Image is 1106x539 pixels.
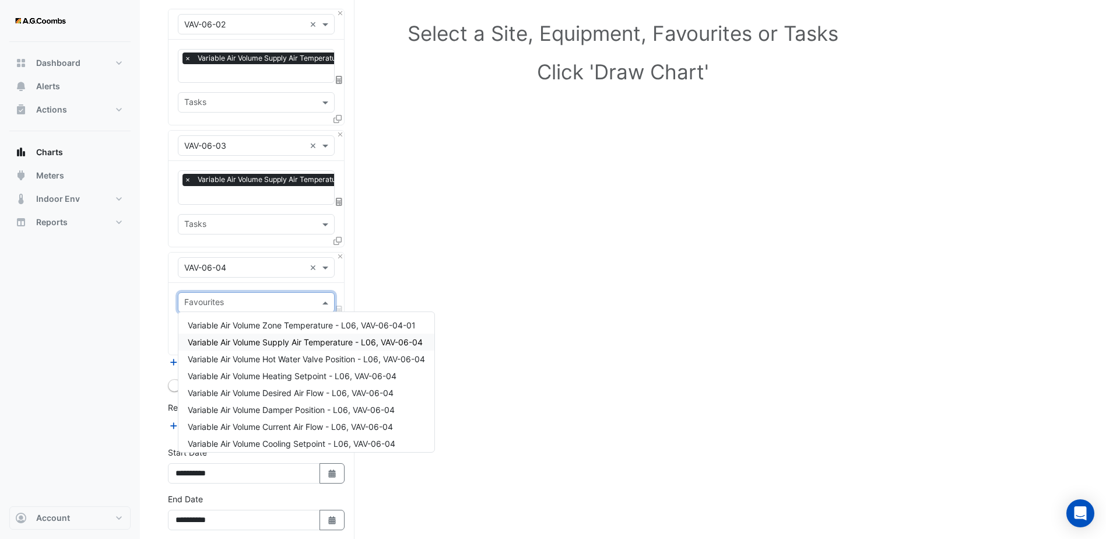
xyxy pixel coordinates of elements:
button: Actions [9,98,131,121]
span: Meters [36,170,64,181]
span: Variable Air Volume Cooling Setpoint - L06, VAV-06-04 [188,439,395,449]
app-icon: Charts [15,146,27,158]
button: Close [336,131,344,138]
h1: Select a Site, Equipment, Favourites or Tasks [194,21,1052,45]
app-icon: Reports [15,216,27,228]
span: Variable Air Volume Zone Temperature - L06, VAV-06-04-01 [188,320,416,330]
ng-dropdown-panel: Options list [178,311,435,453]
app-icon: Alerts [15,80,27,92]
span: Charts [36,146,63,158]
span: Choose Function [334,304,345,314]
button: Indoor Env [9,187,131,211]
button: Meters [9,164,131,187]
span: Dashboard [36,57,80,69]
span: Variable Air Volume Supply Air Temperature - L06, VAV-06-03 [195,174,408,185]
app-icon: Indoor Env [15,193,27,205]
span: Variable Air Volume Current Air Flow - L06, VAV-06-04 [188,422,393,432]
button: Account [9,506,131,530]
span: Variable Air Volume Heating Setpoint - L06, VAV-06-04 [188,371,396,381]
span: Actions [36,104,67,116]
label: Reference Lines [168,401,229,414]
span: × [182,174,193,185]
span: Account [36,512,70,524]
span: Choose Function [334,197,345,206]
fa-icon: Select Date [327,468,338,478]
button: Reports [9,211,131,234]
label: End Date [168,493,203,505]
button: Close [336,9,344,17]
button: Dashboard [9,51,131,75]
fa-icon: Select Date [327,515,338,525]
span: Variable Air Volume Supply Air Temperature - L06, VAV-06-02 [195,52,407,64]
span: Clear [310,261,319,274]
span: Clone Favourites and Tasks from this Equipment to other Equipment [333,114,342,124]
span: Variable Air Volume Desired Air Flow - L06, VAV-06-04 [188,388,394,398]
span: Indoor Env [36,193,80,205]
div: Favourites [182,296,224,311]
h1: Click 'Draw Chart' [194,60,1052,84]
span: Alerts [36,80,60,92]
button: Close [336,253,344,260]
span: Variable Air Volume Damper Position - L06, VAV-06-04 [188,405,395,415]
button: Charts [9,141,131,164]
button: Add Equipment [168,355,238,369]
span: × [182,52,193,64]
span: Clone Favourites and Tasks from this Equipment to other Equipment [333,236,342,246]
app-icon: Meters [15,170,27,181]
button: Add Reference Line [168,419,255,432]
span: Choose Function [334,75,345,85]
label: Start Date [168,446,207,459]
app-icon: Actions [15,104,27,116]
button: Alerts [9,75,131,98]
span: Variable Air Volume Supply Air Temperature - L06, VAV-06-04 [188,337,423,347]
div: Open Intercom Messenger [1066,499,1094,527]
span: Clear [310,18,319,30]
span: Reports [36,216,68,228]
app-icon: Dashboard [15,57,27,69]
div: Tasks [182,218,206,233]
span: Variable Air Volume Hot Water Valve Position - L06, VAV-06-04 [188,354,425,364]
span: Clear [310,139,319,152]
img: Company Logo [14,9,66,33]
div: Tasks [182,96,206,111]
